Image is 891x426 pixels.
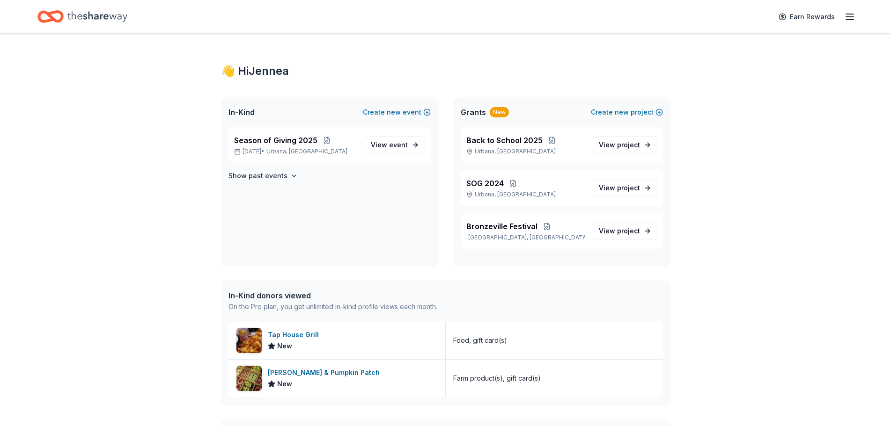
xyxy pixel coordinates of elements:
[389,141,408,149] span: event
[453,335,507,346] div: Food, gift card(s)
[593,180,657,196] a: View project
[453,373,541,384] div: Farm product(s), gift card(s)
[277,340,292,352] span: New
[466,191,585,198] p: Urbana, [GEOGRAPHIC_DATA]
[234,148,357,155] p: [DATE] •
[591,107,663,118] button: Createnewproject
[617,227,640,235] span: project
[268,329,323,340] div: Tap House Grill
[461,107,486,118] span: Grants
[268,367,383,378] div: [PERSON_NAME] & Pumpkin Patch
[234,135,317,146] span: Season of Giving 2025
[617,184,640,192] span: project
[773,8,840,25] a: Earn Rewards
[490,107,509,117] div: New
[37,6,127,28] a: Home
[387,107,401,118] span: new
[228,290,437,301] div: In-Kind donors viewed
[599,182,640,194] span: View
[593,223,657,239] a: View project
[236,328,262,353] img: Image for Tap House Grill
[617,141,640,149] span: project
[371,139,408,151] span: View
[228,170,287,181] h4: Show past events
[593,137,657,153] a: View project
[228,170,298,181] button: Show past events
[466,148,585,155] p: Urbana, [GEOGRAPHIC_DATA]
[228,107,255,118] span: In-Kind
[599,139,640,151] span: View
[466,221,538,232] span: Bronzeville Festival
[365,137,425,153] a: View event
[466,178,504,189] span: SOG 2024
[221,64,670,79] div: 👋 Hi Jennea
[615,107,629,118] span: new
[266,148,347,155] span: Urbana, [GEOGRAPHIC_DATA]
[466,135,543,146] span: Back to School 2025
[466,234,585,241] p: [GEOGRAPHIC_DATA], [GEOGRAPHIC_DATA]
[236,366,262,391] img: Image for Curtis Orchard & Pumpkin Patch
[228,301,437,312] div: On the Pro plan, you get unlimited in-kind profile views each month.
[599,225,640,237] span: View
[363,107,431,118] button: Createnewevent
[277,378,292,390] span: New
